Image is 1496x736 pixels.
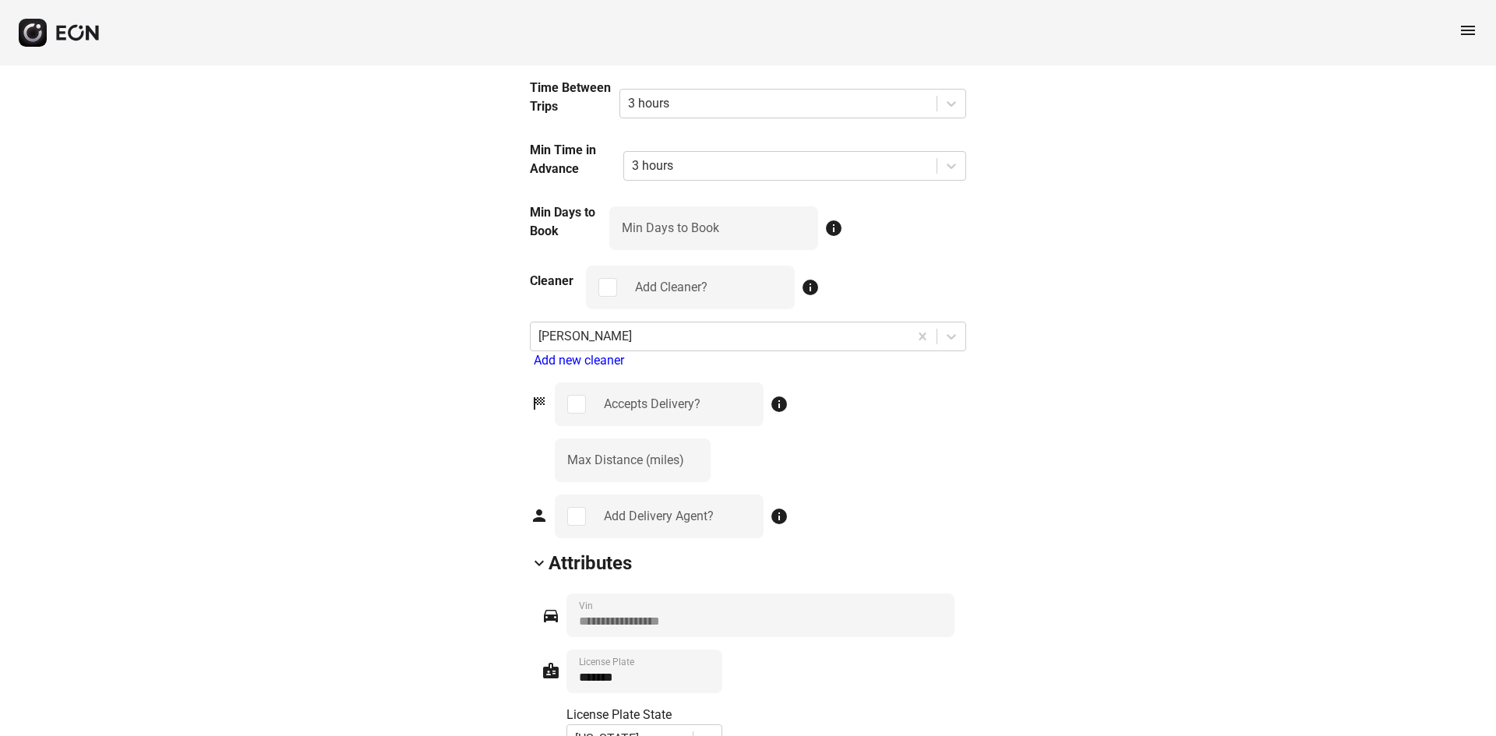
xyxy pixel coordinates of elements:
label: Max Distance (miles) [567,451,684,470]
span: directions_car [542,606,560,625]
div: Add Cleaner? [635,278,707,297]
label: License Plate [579,656,634,668]
span: info [770,507,789,526]
div: Add Delivery Agent? [604,507,714,526]
span: menu [1459,21,1477,40]
div: Add new cleaner [534,351,966,370]
div: License Plate State [566,706,722,724]
h3: Min Time in Advance [530,141,623,178]
span: info [770,395,789,414]
h3: Cleaner [530,272,573,291]
h2: Attributes [549,551,632,576]
span: keyboard_arrow_down [530,554,549,572]
span: info [824,219,843,238]
span: person [530,506,549,525]
h3: Time Between Trips [530,79,619,116]
label: Min Days to Book [622,219,719,238]
h3: Min Days to Book [530,203,609,241]
span: info [801,278,820,297]
span: badge [542,661,560,680]
span: sports_score [530,394,549,413]
div: Accepts Delivery? [604,395,700,414]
